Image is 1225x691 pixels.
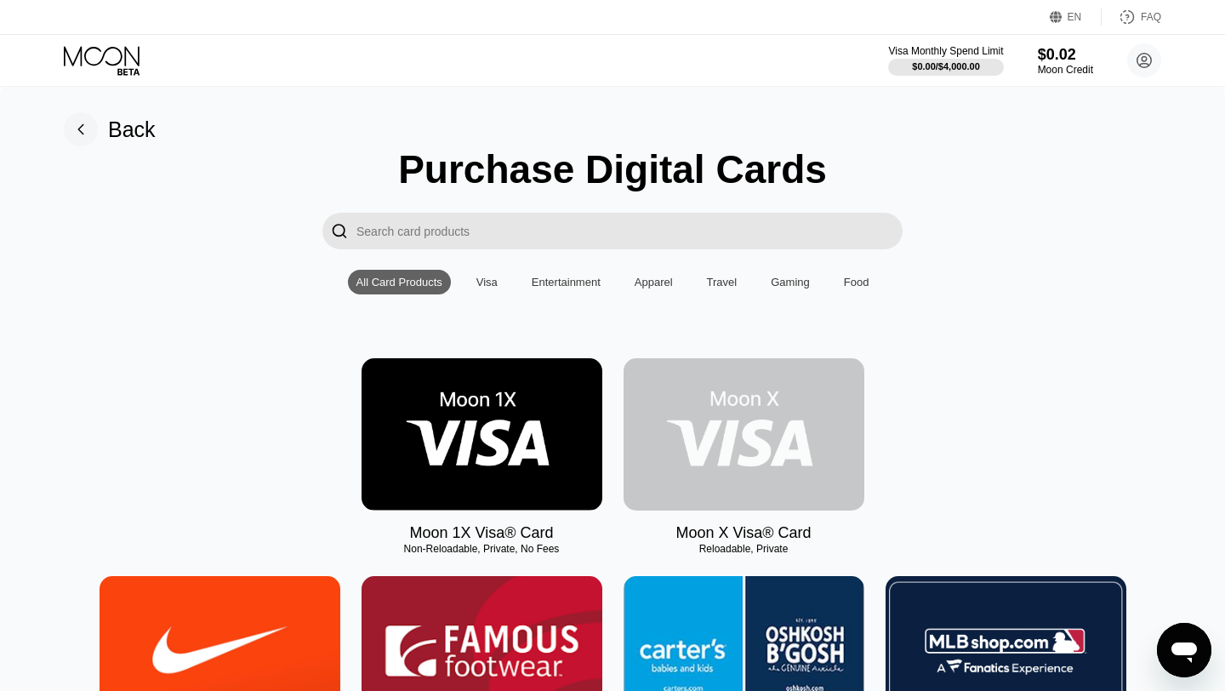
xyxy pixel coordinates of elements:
div: Back [64,112,156,146]
div:  [331,221,348,241]
div: Travel [707,276,738,288]
div: $0.00 / $4,000.00 [912,61,980,71]
div: All Card Products [356,276,442,288]
div: $0.02 [1038,46,1093,64]
div: Back [108,117,156,142]
div: EN [1050,9,1102,26]
div: $0.02Moon Credit [1038,46,1093,76]
div: Visa [476,276,498,288]
div: FAQ [1141,11,1161,23]
div: Non-Reloadable, Private, No Fees [362,543,602,555]
div: FAQ [1102,9,1161,26]
div: Apparel [626,270,681,294]
iframe: Button to launch messaging window [1157,623,1211,677]
div: Purchase Digital Cards [398,146,827,192]
div: Entertainment [532,276,601,288]
div: Visa [468,270,506,294]
div: Moon X Visa® Card [675,524,811,542]
div: Gaming [762,270,818,294]
div: EN [1068,11,1082,23]
div: All Card Products [348,270,451,294]
div: Moon 1X Visa® Card [409,524,553,542]
div: Travel [698,270,746,294]
div: Visa Monthly Spend Limit$0.00/$4,000.00 [888,45,1003,76]
div: Gaming [771,276,810,288]
div: Food [844,276,869,288]
div: Visa Monthly Spend Limit [888,45,1003,57]
div:  [322,213,356,249]
div: Entertainment [523,270,609,294]
div: Apparel [635,276,673,288]
div: Reloadable, Private [624,543,864,555]
div: Food [835,270,878,294]
div: Moon Credit [1038,64,1093,76]
input: Search card products [356,213,903,249]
